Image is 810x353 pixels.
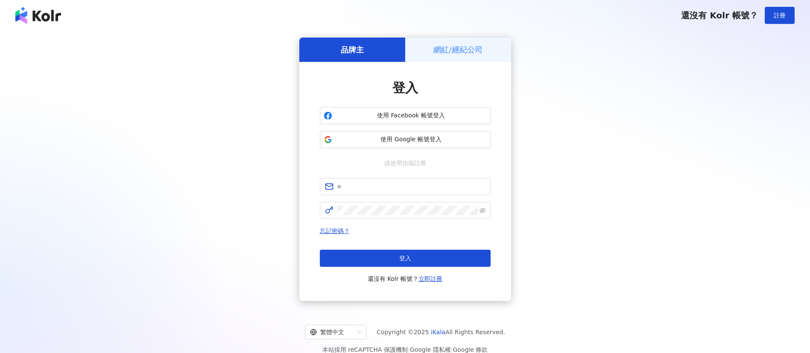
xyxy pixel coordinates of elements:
[378,158,432,168] span: 或使用信箱註冊
[681,10,758,20] span: 還沒有 Kolr 帳號？
[310,325,354,339] div: 繁體中文
[453,346,488,353] a: Google 條款
[320,228,350,234] a: 忘記密碼？
[765,7,795,24] button: 註冊
[320,131,491,148] button: 使用 Google 帳號登入
[341,44,364,55] h5: 品牌主
[451,346,453,353] span: |
[433,44,482,55] h5: 網紅/經紀公司
[408,346,410,353] span: |
[410,346,451,353] a: Google 隱私權
[399,255,411,262] span: 登入
[480,207,485,213] span: eye-invisible
[431,329,445,335] a: iKala
[418,275,442,282] a: 立即註冊
[368,274,443,284] span: 還沒有 Kolr 帳號？
[774,12,786,19] span: 註冊
[320,107,491,124] button: 使用 Facebook 帳號登入
[15,7,61,24] img: logo
[392,80,418,95] span: 登入
[320,250,491,267] button: 登入
[377,327,505,337] span: Copyright © 2025 All Rights Reserved.
[336,135,487,144] span: 使用 Google 帳號登入
[336,111,487,120] span: 使用 Facebook 帳號登入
